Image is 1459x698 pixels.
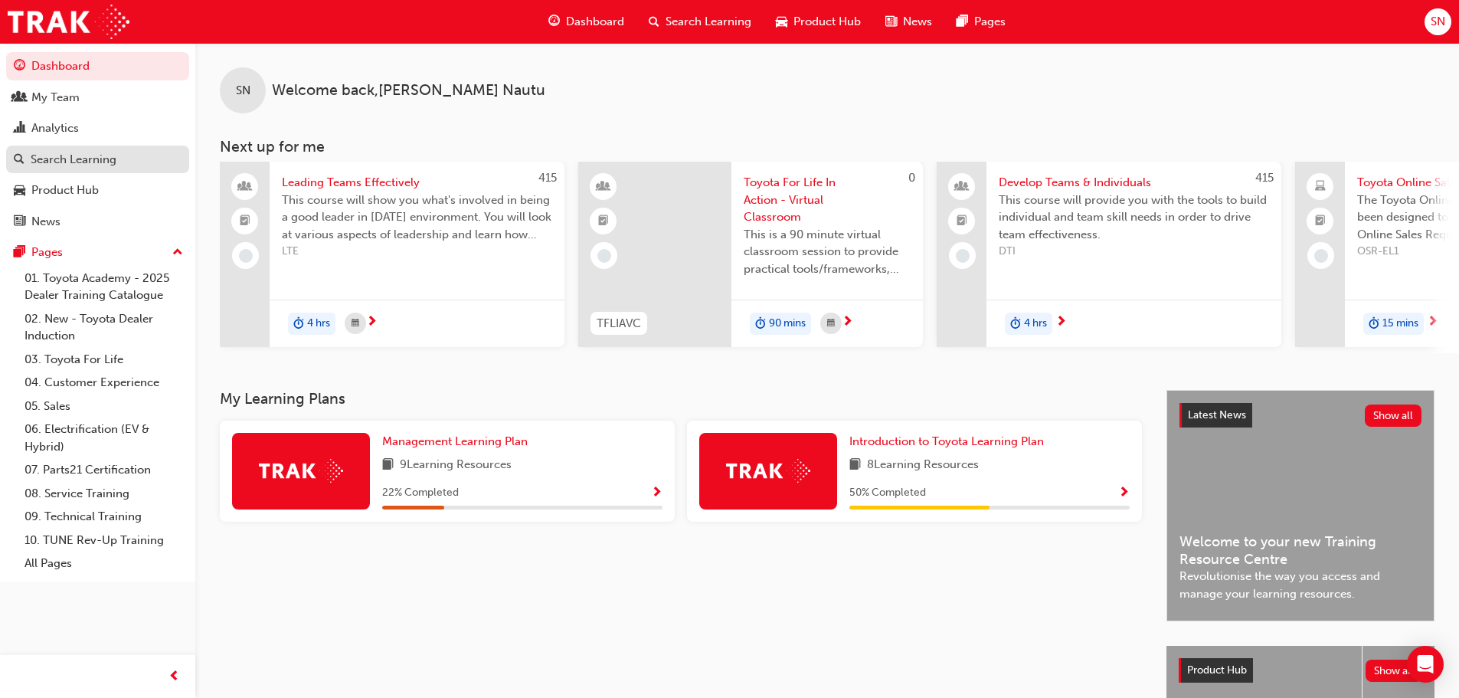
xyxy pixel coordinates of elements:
a: 01. Toyota Academy - 2025 Dealer Training Catalogue [18,267,189,307]
span: prev-icon [168,667,180,687]
span: 15 mins [1382,315,1418,333]
span: duration-icon [1010,314,1021,334]
a: 05. Sales [18,395,189,418]
h3: Next up for me [195,138,1459,156]
a: Analytics [6,114,189,143]
span: This course will provide you with the tools to build individual and team skill needs in order to ... [999,192,1269,244]
span: next-icon [842,316,853,329]
span: LTE [282,243,552,261]
button: Pages [6,238,189,267]
span: learningRecordVerb_NONE-icon [956,249,970,263]
span: Introduction to Toyota Learning Plan [849,434,1044,448]
span: pages-icon [957,12,968,31]
span: book-icon [849,456,861,475]
button: Show all [1366,660,1423,682]
span: duration-icon [755,314,766,334]
span: 0 [908,171,915,185]
span: booktick-icon [598,211,609,231]
a: pages-iconPages [944,6,1018,38]
span: This course will show you what's involved in being a good leader in [DATE] environment. You will ... [282,192,552,244]
span: 415 [538,171,557,185]
button: Show Progress [1118,483,1130,503]
div: Analytics [31,120,79,137]
span: Search Learning [666,13,751,31]
span: next-icon [1427,316,1438,329]
div: Search Learning [31,151,116,169]
span: DTI [999,243,1269,261]
span: duration-icon [293,314,304,334]
span: pages-icon [14,246,25,260]
span: duration-icon [1369,314,1379,334]
a: 03. Toyota For Life [18,348,189,372]
a: Introduction to Toyota Learning Plan [849,433,1050,451]
div: News [31,213,61,231]
span: SN [1431,13,1445,31]
button: DashboardMy TeamAnalyticsSearch LearningProduct HubNews [6,49,189,238]
span: This is a 90 minute virtual classroom session to provide practical tools/frameworks, behaviours a... [744,226,911,278]
a: 08. Service Training [18,482,189,506]
span: booktick-icon [1315,211,1326,231]
span: Revolutionise the way you access and manage your learning resources. [1179,568,1421,602]
span: people-icon [240,177,250,197]
a: Latest NewsShow allWelcome to your new Training Resource CentreRevolutionise the way you access a... [1166,390,1434,621]
img: Trak [726,459,810,483]
a: 06. Electrification (EV & Hybrid) [18,418,189,458]
a: 07. Parts21 Certification [18,458,189,482]
img: Trak [259,459,343,483]
a: Product Hub [6,176,189,205]
span: 22 % Completed [382,484,459,502]
span: book-icon [382,456,394,475]
span: Latest News [1188,408,1246,421]
a: My Team [6,84,189,112]
span: Product Hub [793,13,861,31]
button: Show Progress [651,483,662,503]
span: Management Learning Plan [382,434,528,448]
a: Product HubShow all [1179,658,1422,683]
span: Welcome back , [PERSON_NAME] Nautu [272,82,545,100]
a: search-iconSearch Learning [636,6,764,38]
div: Pages [31,244,63,261]
a: 0TFLIAVCToyota For Life In Action - Virtual ClassroomThis is a 90 minute virtual classroom sessio... [578,162,923,347]
a: All Pages [18,552,189,575]
span: learningResourceType_INSTRUCTOR_LED-icon [598,177,609,197]
a: 04. Customer Experience [18,371,189,395]
span: booktick-icon [957,211,967,231]
a: news-iconNews [873,6,944,38]
span: Show Progress [651,487,662,500]
span: calendar-icon [352,314,359,333]
span: next-icon [1055,316,1067,329]
span: chart-icon [14,122,25,136]
div: My Team [31,89,80,107]
span: laptop-icon [1315,177,1326,197]
img: Trak [8,5,129,39]
span: next-icon [366,316,378,329]
span: news-icon [14,215,25,229]
div: Product Hub [31,182,99,199]
span: calendar-icon [827,314,835,333]
a: News [6,208,189,236]
div: Open Intercom Messenger [1407,646,1444,683]
a: 415Develop Teams & IndividualsThis course will provide you with the tools to build individual and... [937,162,1281,347]
h3: My Learning Plans [220,390,1142,408]
span: up-icon [172,243,183,263]
span: Show Progress [1118,487,1130,500]
span: search-icon [14,153,25,167]
span: News [903,13,932,31]
span: search-icon [649,12,659,31]
a: 09. Technical Training [18,505,189,529]
span: 4 hrs [1024,315,1047,333]
span: SN [236,82,250,100]
span: guage-icon [548,12,560,31]
span: learningRecordVerb_NONE-icon [597,249,611,263]
span: Welcome to your new Training Resource Centre [1179,533,1421,568]
span: 4 hrs [307,315,330,333]
button: SN [1425,8,1451,35]
span: people-icon [14,91,25,105]
span: learningRecordVerb_NONE-icon [239,249,253,263]
a: car-iconProduct Hub [764,6,873,38]
span: Leading Teams Effectively [282,174,552,192]
a: 02. New - Toyota Dealer Induction [18,307,189,348]
span: Toyota For Life In Action - Virtual Classroom [744,174,911,226]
